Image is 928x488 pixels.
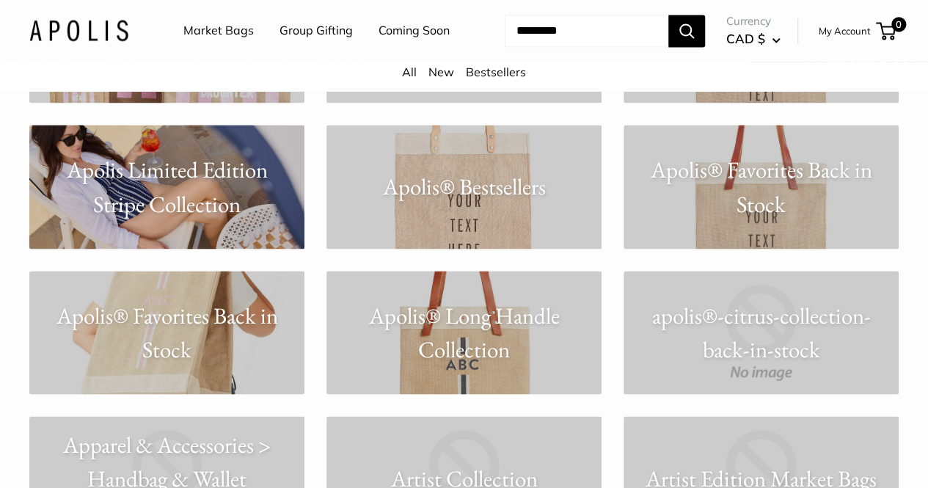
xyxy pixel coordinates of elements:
[624,298,899,366] p: apolis®-citrus-collection-back-in-stock
[29,271,304,395] a: Apolis® Favorites Back in Stock
[726,31,765,46] span: CAD $
[466,65,526,79] a: Bestsellers
[668,15,705,47] button: Search
[29,298,304,366] p: Apolis® Favorites Back in Stock
[280,20,353,42] a: Group Gifting
[819,22,871,40] a: My Account
[726,11,781,32] span: Currency
[29,125,304,249] a: Apolis Limited Edition Stripe Collection
[891,17,906,32] span: 0
[379,20,450,42] a: Coming Soon
[624,271,899,395] a: apolis®-citrus-collection-back-in-stock
[624,153,899,221] p: Apolis® Favorites Back in Stock
[428,65,454,79] a: New
[505,15,668,47] input: Search...
[326,125,602,249] a: Apolis® Bestsellers
[326,298,602,366] p: Apolis® Long Handle Collection
[402,65,417,79] a: All
[877,22,896,40] a: 0
[326,170,602,204] p: Apolis® Bestsellers
[726,27,781,51] button: CAD $
[29,20,128,41] img: Apolis
[624,125,899,249] a: Apolis® Favorites Back in Stock
[29,153,304,221] p: Apolis Limited Edition Stripe Collection
[326,271,602,395] a: Apolis® Long Handle Collection
[183,20,254,42] a: Market Bags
